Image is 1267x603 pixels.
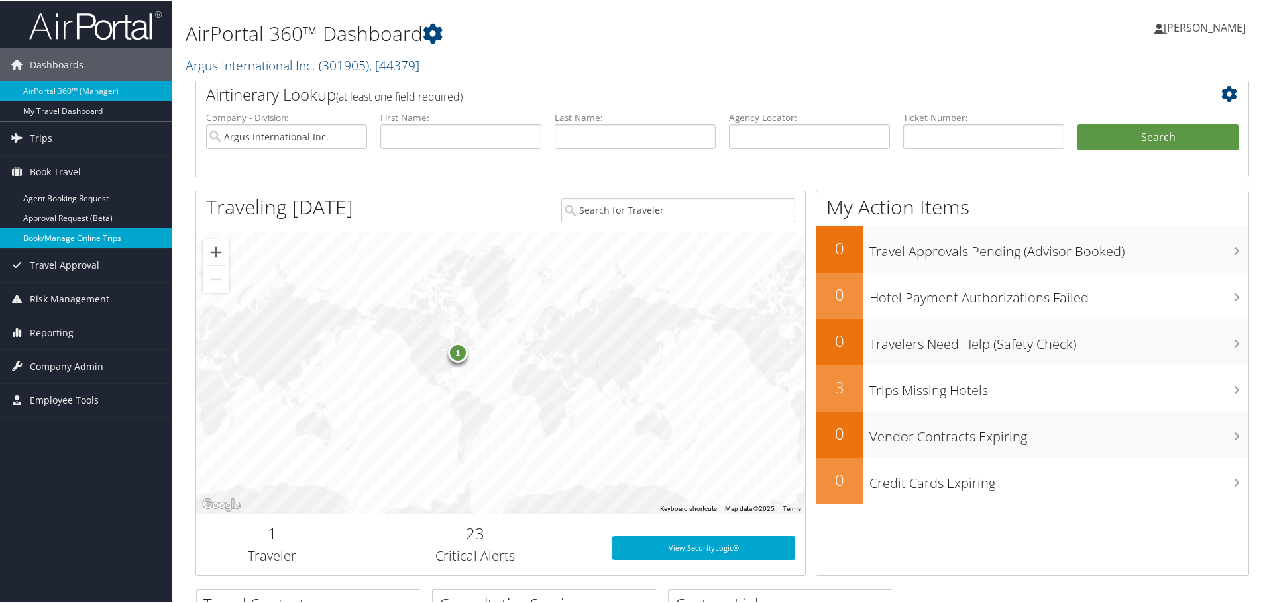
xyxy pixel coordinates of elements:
[816,467,863,490] h2: 0
[816,225,1248,271] a: 0Travel Approvals Pending (Advisor Booked)
[869,281,1248,306] h3: Hotel Payment Authorizations Failed
[186,55,419,73] a: Argus International Inc.
[30,120,52,154] span: Trips
[816,457,1248,503] a: 0Credit Cards Expiring
[660,503,717,512] button: Keyboard shortcuts
[206,192,353,220] h1: Traveling [DATE]
[816,318,1248,364] a: 0Travelers Need Help (Safety Check)
[816,410,1248,457] a: 0Vendor Contracts Expiring
[380,110,541,123] label: First Name:
[816,421,863,443] h2: 0
[816,282,863,304] h2: 0
[816,271,1248,318] a: 0Hotel Payment Authorizations Failed
[186,19,901,46] h1: AirPortal 360™ Dashboard
[369,55,419,73] span: , [ 44379 ]
[1164,19,1246,34] span: [PERSON_NAME]
[336,88,463,103] span: (at least one field required)
[729,110,890,123] label: Agency Locator:
[612,535,795,559] a: View SecurityLogic®
[30,315,74,348] span: Reporting
[29,9,162,40] img: airportal-logo.png
[869,234,1248,259] h3: Travel Approvals Pending (Advisor Booked)
[30,349,103,382] span: Company Admin
[816,375,863,397] h2: 3
[555,110,716,123] label: Last Name:
[199,495,243,512] a: Open this area in Google Maps (opens a new window)
[816,192,1248,220] h1: My Action Items
[903,110,1064,123] label: Ticket Number:
[561,197,795,221] input: Search for Traveler
[30,248,99,281] span: Travel Approval
[869,373,1248,398] h3: Trips Missing Hotels
[869,466,1248,491] h3: Credit Cards Expiring
[319,55,369,73] span: ( 301905 )
[30,47,83,80] span: Dashboards
[869,420,1248,445] h3: Vendor Contracts Expiring
[206,545,339,564] h3: Traveler
[30,281,109,314] span: Risk Management
[816,328,863,351] h2: 0
[725,504,775,511] span: Map data ©2025
[1154,7,1259,46] a: [PERSON_NAME]
[1077,123,1239,150] button: Search
[816,236,863,258] h2: 0
[203,238,229,264] button: Zoom in
[206,521,339,543] h2: 1
[358,545,592,564] h3: Critical Alerts
[206,82,1151,105] h2: Airtinerary Lookup
[199,495,243,512] img: Google
[206,110,367,123] label: Company - Division:
[783,504,801,511] a: Terms (opens in new tab)
[358,521,592,543] h2: 23
[30,383,99,416] span: Employee Tools
[869,327,1248,352] h3: Travelers Need Help (Safety Check)
[447,341,467,361] div: 1
[203,265,229,291] button: Zoom out
[816,364,1248,410] a: 3Trips Missing Hotels
[30,154,81,187] span: Book Travel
